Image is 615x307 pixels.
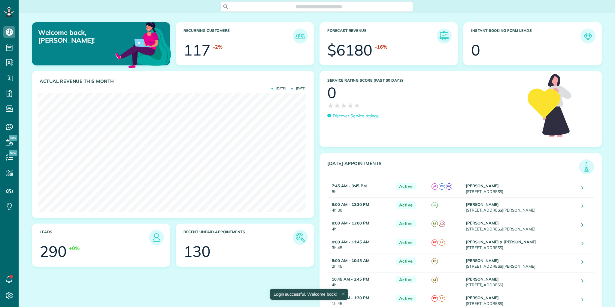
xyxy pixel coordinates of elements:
[327,161,579,174] h3: [DATE] Appointments
[302,4,336,10] span: Search ZenMaid…
[333,113,379,119] p: Discover Service ratings
[332,295,369,300] strong: 11:45 AM - 1:30 PM
[466,277,499,281] strong: [PERSON_NAME]
[396,276,416,284] span: Active
[327,179,393,198] td: 8h
[9,150,17,156] span: New
[466,295,499,300] strong: [PERSON_NAME]
[291,87,305,90] span: [DATE]
[9,135,17,141] span: New
[332,202,369,207] strong: 8:00 AM - 12:30 PM
[150,231,162,243] img: icon_leads-1bed01f49abd5b7fead27621c3d59655bb73ed531f8eeb49469d10e621d6b896.png
[580,161,592,173] img: icon_todays_appointments-901f7ab196bb0bea1936b74009e4eb5ffbc2d2711fa7634e0d609ed5ef32b18b.png
[375,44,387,50] div: -16%
[439,221,445,227] span: CG
[354,100,360,111] span: ★
[332,239,369,244] strong: 8:00 AM - 11:45 AM
[432,202,438,208] span: SG
[334,100,341,111] span: ★
[327,235,393,254] td: 3h 45
[294,30,306,42] img: icon_recurring_customers-cf858462ba22bcd05b5a5880d41d6543d210077de5bb9ebc9590e49fd87d84ed.png
[327,29,437,44] h3: Forecast Revenue
[446,183,452,190] span: MQ
[327,113,379,119] a: Discover Service ratings
[432,221,438,227] span: LB
[464,254,577,272] td: [STREET_ADDRESS][PERSON_NAME]
[464,216,577,235] td: [STREET_ADDRESS][PERSON_NAME]
[183,230,293,245] h3: Recent unpaid appointments
[471,29,580,44] h3: Instant Booking Form Leads
[327,43,372,58] div: $6180
[327,100,334,111] span: ★
[183,43,211,58] div: 117
[439,239,445,246] span: LP
[396,257,416,265] span: Active
[582,30,594,42] img: icon_form_leads-04211a6a04a5b2264e4ee56bc0799ec3eb69b7e499cbb523a139df1d13a81ae0.png
[40,79,308,84] h3: Actual Revenue this month
[466,239,537,244] strong: [PERSON_NAME] & [PERSON_NAME]
[464,179,577,198] td: [STREET_ADDRESS]
[439,183,445,190] span: EB
[466,258,499,263] strong: [PERSON_NAME]
[471,43,480,58] div: 0
[396,183,416,190] span: Active
[40,244,67,259] div: 290
[438,30,450,42] img: icon_forecast_revenue-8c13a41c7ed35a8dcfafea3cbb826a0462acb37728057bba2d056411b612bbbe.png
[114,15,172,74] img: dashboard_welcome-42a62b7d889689a78055ac9021e634bf52bae3f8056760290aed330b23ab8690.png
[38,29,126,44] p: Welcome back, [PERSON_NAME]!
[464,235,577,254] td: [STREET_ADDRESS]
[396,220,416,227] span: Active
[432,258,438,264] span: CE
[69,245,80,252] div: +0%
[327,85,336,100] div: 0
[183,244,211,259] div: 130
[327,78,522,83] h3: Service Rating score (past 30 days)
[270,289,348,300] div: Login successful. Welcome back!
[464,272,577,291] td: [STREET_ADDRESS]
[183,29,293,44] h3: Recurring Customers
[213,44,223,50] div: -2%
[432,295,438,302] span: PT
[432,239,438,246] span: PT
[466,183,499,188] strong: [PERSON_NAME]
[327,254,393,272] td: 2h 45
[332,183,367,188] strong: 7:45 AM - 3:45 PM
[466,202,499,207] strong: [PERSON_NAME]
[396,201,416,209] span: Active
[327,272,393,291] td: 4h
[396,239,416,246] span: Active
[396,295,416,302] span: Active
[464,198,577,216] td: [STREET_ADDRESS][PERSON_NAME]
[341,100,347,111] span: ★
[327,216,393,235] td: 4h
[466,221,499,225] strong: [PERSON_NAME]
[332,258,369,263] strong: 8:00 AM - 10:45 AM
[439,295,445,302] span: LP
[271,87,286,90] span: [DATE]
[294,231,306,243] img: icon_unpaid_appointments-47b8ce3997adf2238b356f14209ab4cced10bd1f174958f3ca8f1d0dd7fffeee.png
[432,277,438,283] span: CE
[332,277,369,281] strong: 10:45 AM - 2:45 PM
[327,198,393,216] td: 4h 30
[347,100,354,111] span: ★
[40,230,149,245] h3: Leads
[332,221,369,225] strong: 8:00 AM - 12:00 PM
[432,183,438,190] span: JG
